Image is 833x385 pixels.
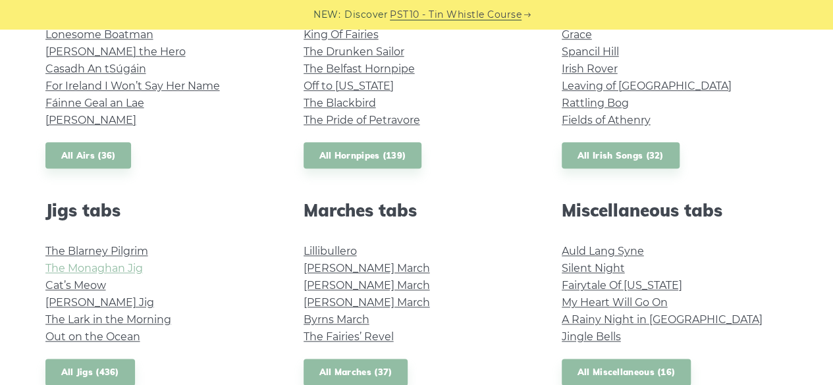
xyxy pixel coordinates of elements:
[562,45,619,58] a: Spancil Hill
[390,7,522,22] a: PST10 - Tin Whistle Course
[304,45,404,58] a: The Drunken Sailor
[313,7,340,22] span: NEW:
[45,262,143,274] a: The Monaghan Jig
[45,200,272,220] h2: Jigs tabs
[562,313,763,326] a: A Rainy Night in [GEOGRAPHIC_DATA]
[45,63,146,75] a: Casadh An tSúgáin
[304,313,369,326] a: Byrns March
[562,63,618,75] a: Irish Rover
[304,63,415,75] a: The Belfast Hornpipe
[562,279,682,292] a: Fairytale Of [US_STATE]
[562,28,592,41] a: Grace
[304,80,394,92] a: Off to [US_STATE]
[562,330,621,343] a: Jingle Bells
[45,279,106,292] a: Cat’s Meow
[562,245,644,257] a: Auld Lang Syne
[562,262,625,274] a: Silent Night
[562,97,629,109] a: Rattling Bog
[45,80,220,92] a: For Ireland I Won’t Say Her Name
[45,313,171,326] a: The Lark in the Morning
[45,245,148,257] a: The Blarney Pilgrim
[304,296,430,309] a: [PERSON_NAME] March
[45,330,140,343] a: Out on the Ocean
[304,245,357,257] a: Lillibullero
[45,97,144,109] a: Fáinne Geal an Lae
[45,296,154,309] a: [PERSON_NAME] Jig
[562,200,788,220] h2: Miscellaneous tabs
[562,296,668,309] a: My Heart Will Go On
[304,114,420,126] a: The Pride of Petravore
[45,142,132,169] a: All Airs (36)
[562,114,651,126] a: Fields of Athenry
[304,200,530,220] h2: Marches tabs
[304,262,430,274] a: [PERSON_NAME] March
[344,7,388,22] span: Discover
[304,279,430,292] a: [PERSON_NAME] March
[304,142,422,169] a: All Hornpipes (139)
[304,330,394,343] a: The Fairies’ Revel
[562,142,680,169] a: All Irish Songs (32)
[562,80,732,92] a: Leaving of [GEOGRAPHIC_DATA]
[304,28,379,41] a: King Of Fairies
[45,45,186,58] a: [PERSON_NAME] the Hero
[45,28,153,41] a: Lonesome Boatman
[45,114,136,126] a: [PERSON_NAME]
[304,97,376,109] a: The Blackbird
